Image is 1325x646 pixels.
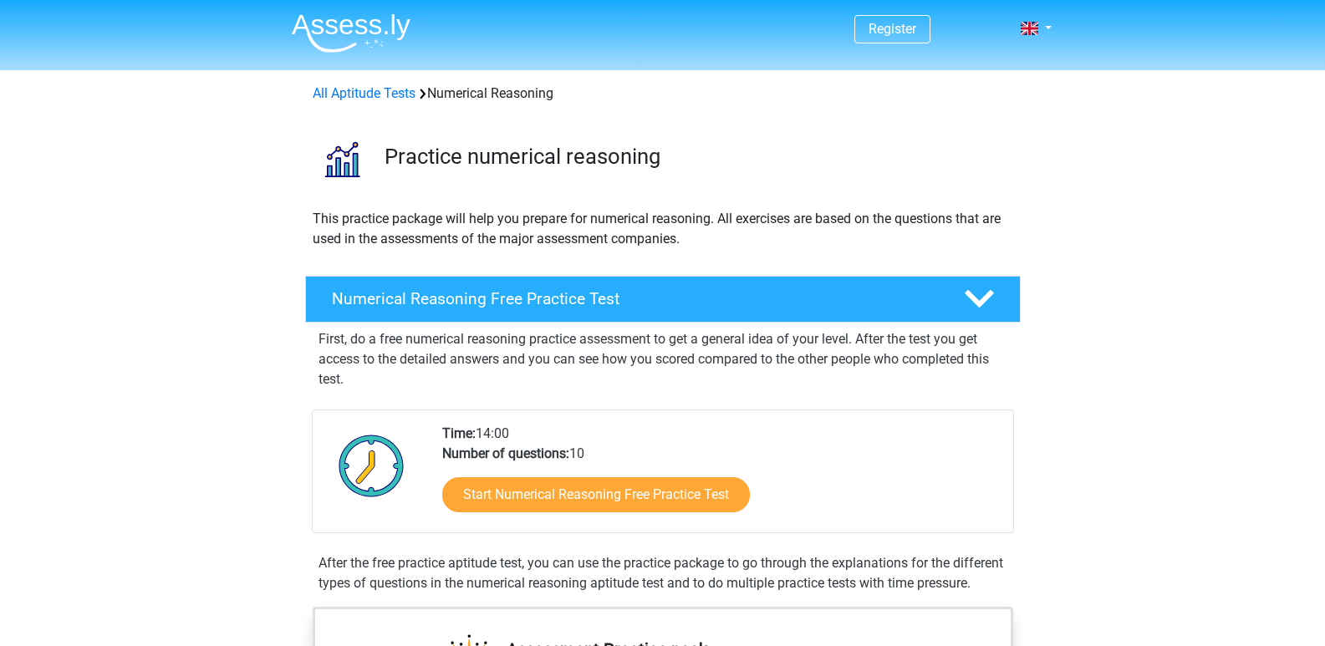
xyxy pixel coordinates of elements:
b: Number of questions: [442,445,569,461]
a: Numerical Reasoning Free Practice Test [298,276,1027,323]
a: Start Numerical Reasoning Free Practice Test [442,477,750,512]
b: Time: [442,425,476,441]
div: 14:00 10 [430,424,1012,532]
img: Assessly [292,13,410,53]
div: Numerical Reasoning [306,84,1020,104]
a: All Aptitude Tests [313,85,415,101]
h3: Practice numerical reasoning [385,144,1007,170]
p: First, do a free numerical reasoning practice assessment to get a general idea of your level. Aft... [319,329,1007,389]
p: This practice package will help you prepare for numerical reasoning. All exercises are based on t... [313,209,1013,249]
img: Clock [329,424,414,507]
a: Register [869,21,916,37]
h4: Numerical Reasoning Free Practice Test [332,289,937,308]
img: numerical reasoning [306,124,377,195]
div: After the free practice aptitude test, you can use the practice package to go through the explana... [312,553,1014,593]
